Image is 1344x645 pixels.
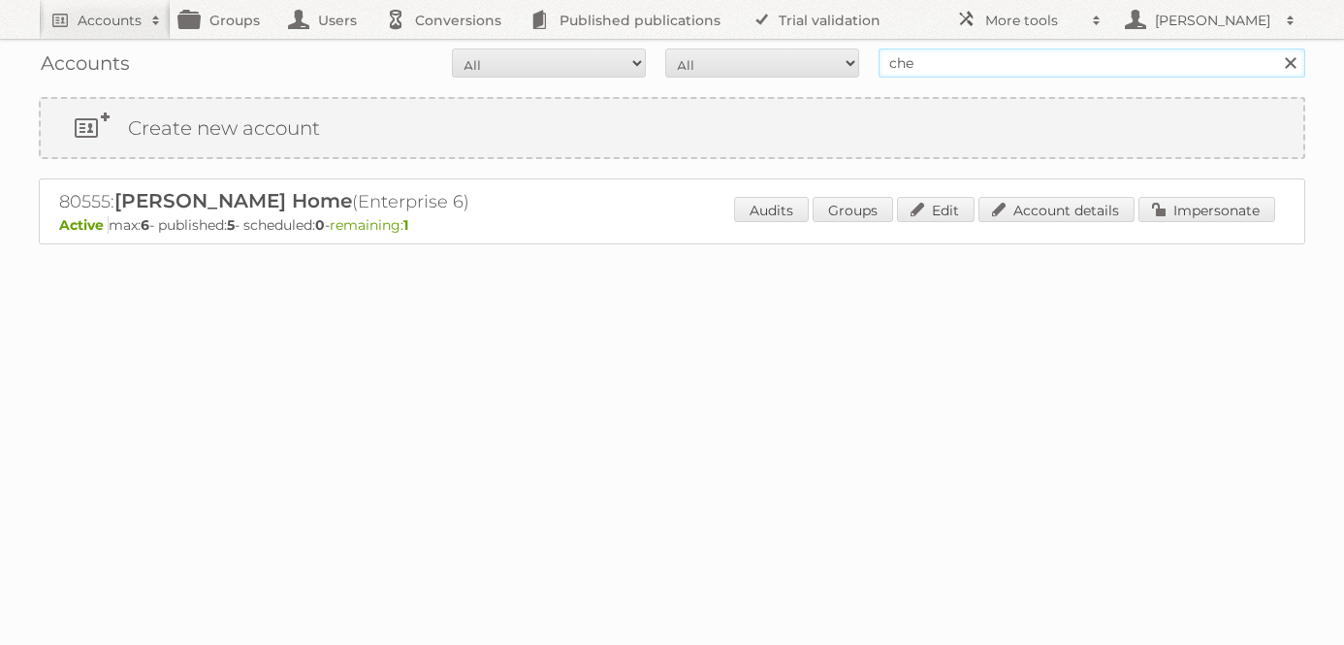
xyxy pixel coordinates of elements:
h2: [PERSON_NAME] [1150,11,1276,30]
h2: Accounts [78,11,142,30]
h2: 80555: (Enterprise 6) [59,189,738,214]
strong: 6 [141,216,149,234]
a: Account details [978,197,1135,222]
span: [PERSON_NAME] Home [114,189,352,212]
strong: 0 [315,216,325,234]
h2: More tools [985,11,1082,30]
a: Audits [734,197,809,222]
a: Edit [897,197,975,222]
span: Active [59,216,109,234]
strong: 5 [227,216,235,234]
span: remaining: [330,216,408,234]
p: max: - published: - scheduled: - [59,216,1285,234]
a: Create new account [41,99,1303,157]
a: Groups [813,197,893,222]
strong: 1 [403,216,408,234]
a: Impersonate [1138,197,1275,222]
